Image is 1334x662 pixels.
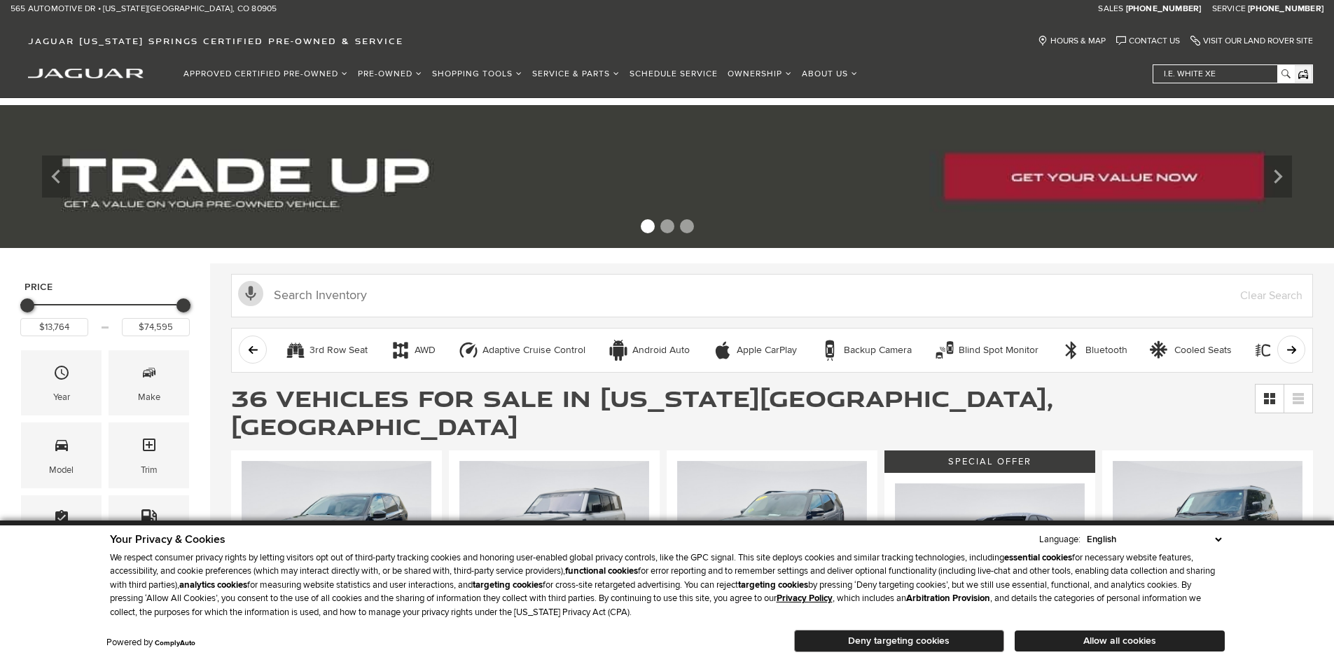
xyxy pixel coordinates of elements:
[239,336,267,364] button: scroll left
[179,62,353,86] a: Approved Certified Pre-Owned
[660,219,674,233] span: Go to slide 2
[712,340,733,361] div: Apple CarPlay
[895,483,1085,626] img: 2024 Land Rover Discovery Sport S
[794,630,1004,652] button: Deny targeting cookies
[179,579,247,591] strong: analytics cookies
[382,336,443,365] button: AWDAWD
[109,422,189,488] div: TrimTrim
[28,36,403,46] span: Jaguar [US_STATE] Springs Certified Pre-Owned & Service
[28,67,144,78] a: jaguar
[138,389,160,405] div: Make
[106,638,195,647] div: Powered by
[109,495,189,560] div: FueltypeFueltype
[231,382,1053,442] span: 36 Vehicles for Sale in [US_STATE][GEOGRAPHIC_DATA], [GEOGRAPHIC_DATA]
[179,62,863,86] nav: Main Navigation
[1116,36,1180,46] a: Contact Us
[21,422,102,488] div: ModelModel
[415,344,436,357] div: AWD
[21,36,410,46] a: Jaguar [US_STATE] Springs Certified Pre-Owned & Service
[353,62,427,86] a: Pre-Owned
[1190,36,1313,46] a: Visit Our Land Rover Site
[28,69,144,78] img: Jaguar
[310,344,368,357] div: 3rd Row Seat
[777,593,833,604] a: Privacy Policy
[458,340,479,361] div: Adaptive Cruise Control
[285,340,306,361] div: 3rd Row Seat
[155,639,195,647] a: ComplyAuto
[20,318,88,336] input: Minimum
[1083,532,1225,546] select: Language Select
[141,506,158,535] span: Fueltype
[1038,36,1106,46] a: Hours & Map
[812,336,919,365] button: Backup CameraBackup Camera
[1153,65,1293,83] input: i.e. White XE
[926,336,1046,365] button: Blind Spot MonitorBlind Spot Monitor
[1150,340,1171,361] div: Cooled Seats
[738,579,808,591] strong: targeting cookies
[906,593,990,604] strong: Arbitration Provision
[527,62,625,86] a: Service & Parts
[53,433,70,462] span: Model
[141,361,158,389] span: Make
[141,462,158,478] div: Trim
[110,551,1225,620] p: We respect consumer privacy rights by letting visitors opt out of third-party tracking cookies an...
[844,344,912,357] div: Backup Camera
[110,532,225,546] span: Your Privacy & Cookies
[600,336,697,365] button: Android AutoAndroid Auto
[1126,4,1202,15] a: [PHONE_NUMBER]
[1174,344,1232,357] div: Cooled Seats
[1113,461,1302,603] img: 2021 Land Rover Defender 90 X
[632,344,690,357] div: Android Auto
[680,219,694,233] span: Go to slide 3
[49,462,74,478] div: Model
[21,350,102,415] div: YearYear
[934,340,955,361] div: Blind Spot Monitor
[1248,4,1323,15] a: [PHONE_NUMBER]
[42,156,70,198] div: Previous
[242,461,431,603] img: 2022 Land Rover Discovery Sport S R-Dynamic
[53,389,70,405] div: Year
[1142,336,1239,365] button: Cooled SeatsCooled Seats
[53,361,70,389] span: Year
[473,579,543,591] strong: targeting cookies
[277,336,375,365] button: 3rd Row Seat3rd Row Seat
[704,336,805,365] button: Apple CarPlayApple CarPlay
[122,318,190,336] input: Maximum
[25,281,186,294] h5: Price
[21,495,102,560] div: FeaturesFeatures
[737,344,797,357] div: Apple CarPlay
[11,4,277,15] a: 565 Automotive Dr • [US_STATE][GEOGRAPHIC_DATA], CO 80905
[238,281,263,306] svg: Click to toggle on voice search
[884,450,1095,473] div: Special Offer
[141,433,158,462] span: Trim
[1254,340,1275,361] div: Fog Lights
[565,565,638,577] strong: functional cookies
[427,62,527,86] a: Shopping Tools
[723,62,797,86] a: Ownership
[797,62,863,86] a: About Us
[819,340,840,361] div: Backup Camera
[176,298,190,312] div: Maximum Price
[20,298,34,312] div: Minimum Price
[482,344,585,357] div: Adaptive Cruise Control
[450,336,593,365] button: Adaptive Cruise ControlAdaptive Cruise Control
[1015,630,1225,651] button: Allow all cookies
[231,274,1313,317] input: Search Inventory
[20,294,190,336] div: Price
[1277,336,1305,364] button: scroll right
[1053,336,1135,365] button: BluetoothBluetooth
[625,62,723,86] a: Schedule Service
[1061,340,1082,361] div: Bluetooth
[1039,535,1081,544] div: Language:
[641,219,655,233] span: Go to slide 1
[1212,4,1246,14] span: Service
[677,461,867,603] img: 2023 Land Rover Discovery HSE R-Dynamic
[1264,156,1292,198] div: Next
[1246,336,1332,365] button: Fog Lights
[53,506,70,535] span: Features
[459,461,649,603] img: 2020 Land Rover Defender 110 SE
[1085,344,1127,357] div: Bluetooth
[959,344,1038,357] div: Blind Spot Monitor
[109,350,189,415] div: MakeMake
